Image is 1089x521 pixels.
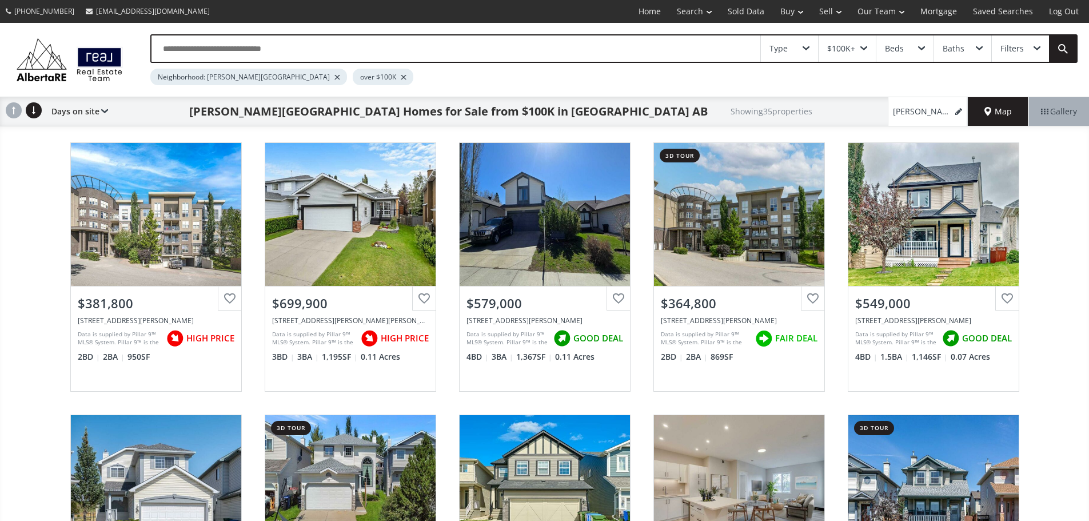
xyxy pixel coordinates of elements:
[272,351,294,363] span: 3 BD
[752,327,775,350] img: rating icon
[186,332,234,344] span: HIGH PRICE
[893,106,953,117] span: [PERSON_NAME][GEOGRAPHIC_DATA], over $100K
[661,351,683,363] span: 2 BD
[711,351,733,363] span: 869 SF
[358,327,381,350] img: rating icon
[939,327,962,350] img: rating icon
[836,131,1031,403] a: $549,000[STREET_ADDRESS][PERSON_NAME]Data is supplied by Pillar 9™ MLS® System. Pillar 9™ is the ...
[880,351,909,363] span: 1.5 BA
[163,327,186,350] img: rating icon
[103,351,125,363] span: 2 BA
[80,1,216,22] a: [EMAIL_ADDRESS][DOMAIN_NAME]
[888,97,968,126] a: [PERSON_NAME][GEOGRAPHIC_DATA], over $100K
[661,330,749,347] div: Data is supplied by Pillar 9™ MLS® System. Pillar 9™ is the owner of the copyright in its MLS® Sy...
[686,351,708,363] span: 2 BA
[361,351,400,363] span: 0.11 Acres
[14,6,74,16] span: [PHONE_NUMBER]
[516,351,552,363] span: 1,367 SF
[46,97,108,126] div: Days on site
[1041,106,1077,117] span: Gallery
[962,332,1012,344] span: GOOD DEAL
[968,97,1028,126] div: Map
[272,330,355,347] div: Data is supplied by Pillar 9™ MLS® System. Pillar 9™ is the owner of the copyright in its MLS® Sy...
[127,351,150,363] span: 950 SF
[943,45,964,53] div: Baths
[78,351,100,363] span: 2 BD
[11,35,127,84] img: Logo
[855,295,1012,312] div: $549,000
[492,351,513,363] span: 3 BA
[555,351,595,363] span: 0.11 Acres
[855,330,936,347] div: Data is supplied by Pillar 9™ MLS® System. Pillar 9™ is the owner of the copyright in its MLS® Sy...
[951,351,990,363] span: 0.07 Acres
[775,332,817,344] span: FAIR DEAL
[912,351,948,363] span: 1,146 SF
[78,316,234,325] div: 88 Arbour Lake Road NW #203, Calgary, AB T3G 0C2
[661,316,817,325] div: 88 Arbour Lake Road NW #419, Calgary, AB T3G 0C2
[984,106,1012,117] span: Map
[150,69,347,85] div: Neighborhood: [PERSON_NAME][GEOGRAPHIC_DATA]
[322,351,358,363] span: 1,195 SF
[642,131,836,403] a: 3d tour$364,800[STREET_ADDRESS][PERSON_NAME]Data is supplied by Pillar 9™ MLS® System. Pillar 9™ ...
[573,332,623,344] span: GOOD DEAL
[1000,45,1024,53] div: Filters
[1028,97,1089,126] div: Gallery
[253,131,448,403] a: $699,900[STREET_ADDRESS][PERSON_NAME][PERSON_NAME]Data is supplied by Pillar 9™ MLS® System. Pill...
[466,330,548,347] div: Data is supplied by Pillar 9™ MLS® System. Pillar 9™ is the owner of the copyright in its MLS® Sy...
[855,351,877,363] span: 4 BD
[885,45,904,53] div: Beds
[551,327,573,350] img: rating icon
[381,332,429,344] span: HIGH PRICE
[272,295,429,312] div: $699,900
[353,69,413,85] div: over $100K
[96,6,210,16] span: [EMAIL_ADDRESS][DOMAIN_NAME]
[466,295,623,312] div: $579,000
[78,330,161,347] div: Data is supplied by Pillar 9™ MLS® System. Pillar 9™ is the owner of the copyright in its MLS® Sy...
[78,295,234,312] div: $381,800
[272,316,429,325] div: 71 Arbour Wood Close NW, Calgary, AB T3G 4A8
[466,316,623,325] div: 203 Arbour Summit Close NW, Calgary, AB T3G3W1
[731,107,812,116] h2: Showing 35 properties
[59,131,253,403] a: $381,800[STREET_ADDRESS][PERSON_NAME]Data is supplied by Pillar 9™ MLS® System. Pillar 9™ is the ...
[466,351,489,363] span: 4 BD
[855,316,1012,325] div: 372 Arbour Grove Close NW, Calgary, AB T3G 4J1
[769,45,788,53] div: Type
[827,45,855,53] div: $100K+
[297,351,319,363] span: 3 BA
[448,131,642,403] a: $579,000[STREET_ADDRESS][PERSON_NAME]Data is supplied by Pillar 9™ MLS® System. Pillar 9™ is the ...
[661,295,817,312] div: $364,800
[189,104,708,120] h1: [PERSON_NAME][GEOGRAPHIC_DATA] Homes for Sale from $100K in [GEOGRAPHIC_DATA] AB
